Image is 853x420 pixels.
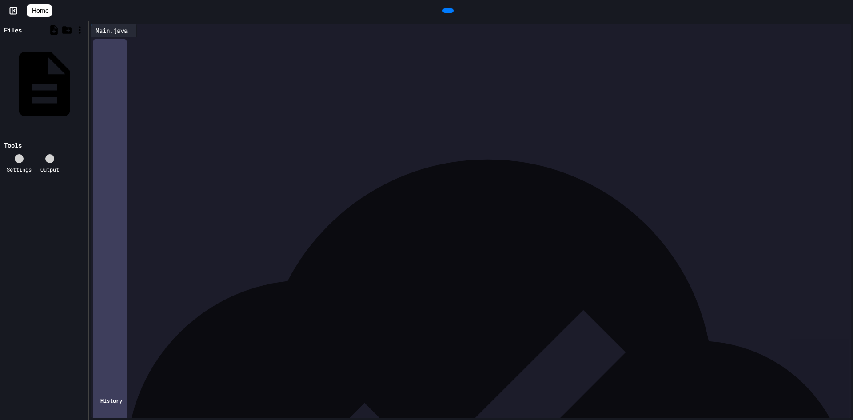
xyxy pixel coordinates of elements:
[7,165,32,173] div: Settings
[40,165,59,173] div: Output
[32,6,48,15] span: Home
[4,25,22,35] div: Files
[27,4,52,17] a: Home
[91,26,132,35] div: Main.java
[4,140,22,150] div: Tools
[91,24,137,37] div: Main.java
